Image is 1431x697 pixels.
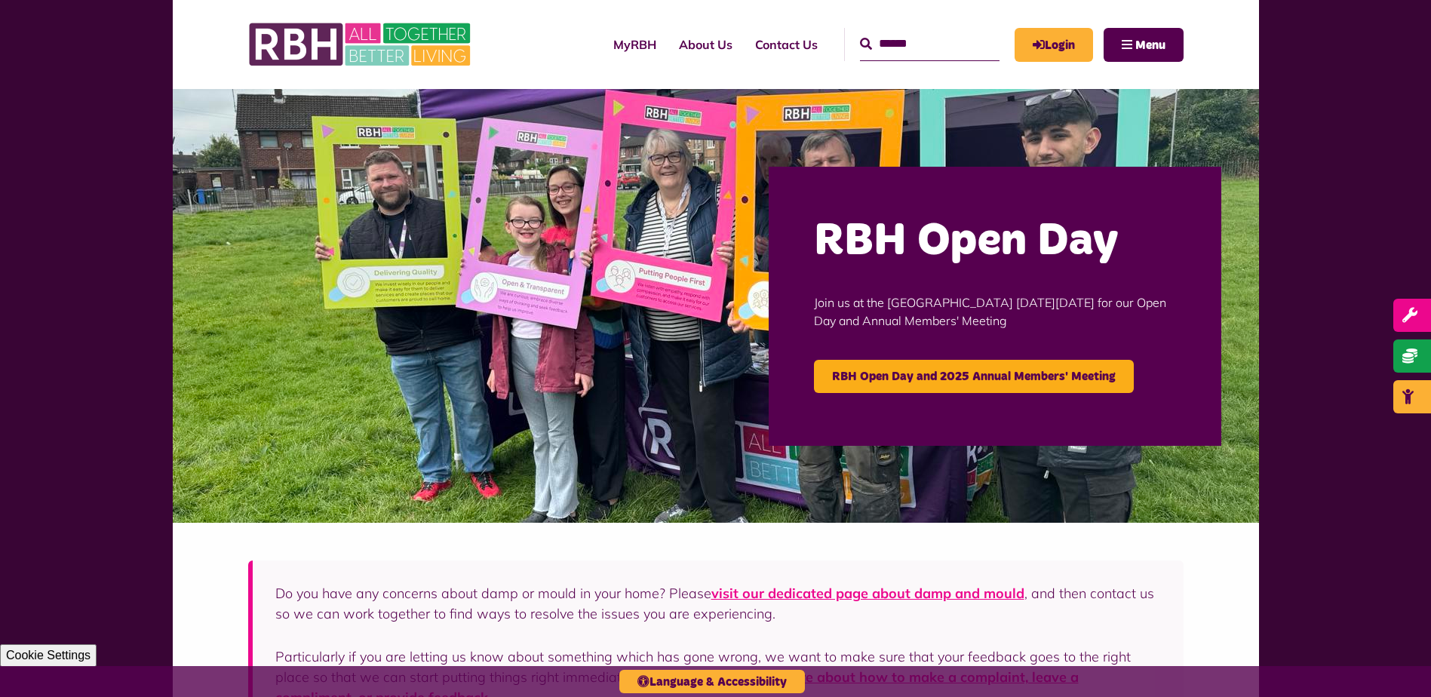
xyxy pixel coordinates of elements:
span: Menu [1135,39,1165,51]
a: visit our dedicated page about damp and mould [711,585,1024,602]
p: Join us at the [GEOGRAPHIC_DATA] [DATE][DATE] for our Open Day and Annual Members' Meeting [814,271,1176,352]
a: Contact Us [744,24,829,65]
img: Image (22) [173,89,1259,523]
h2: RBH Open Day [814,212,1176,271]
img: RBH [248,15,474,74]
p: Do you have any concerns about damp or mould in your home? Please , and then contact us so we can... [275,583,1161,624]
button: Navigation [1104,28,1184,62]
a: About Us [668,24,744,65]
a: MyRBH [1015,28,1093,62]
iframe: Netcall Web Assistant for live chat [1363,629,1431,697]
button: Language & Accessibility [619,670,805,693]
a: MyRBH [602,24,668,65]
a: RBH Open Day and 2025 Annual Members' Meeting [814,360,1134,393]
